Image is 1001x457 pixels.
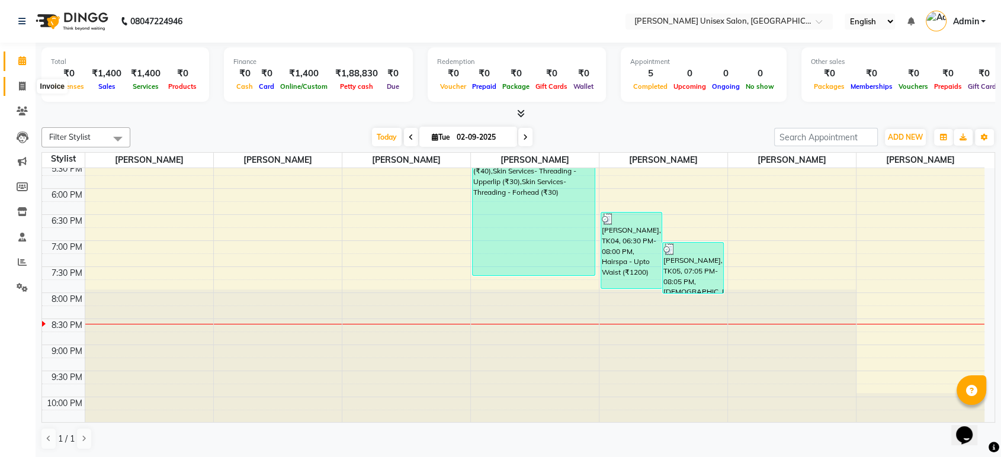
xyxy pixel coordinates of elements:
div: Stylist [42,153,85,165]
span: Prepaids [931,82,965,91]
input: 2025-09-02 [453,128,512,146]
div: 5 [630,67,670,81]
div: [PERSON_NAME], TK05, 07:05 PM-08:05 PM, [DEMOGRAPHIC_DATA] Services - Boy Haircut (₹150) [663,243,723,293]
div: [PERSON_NAME] [PERSON_NAME] client, TK03, 04:45 PM-07:45 PM, Skin Services- Threading - Eyebrows ... [473,122,595,275]
span: [PERSON_NAME] [599,153,727,168]
div: 8:30 PM [49,319,85,332]
span: [PERSON_NAME] [85,153,213,168]
div: ₹0 [165,67,200,81]
span: Online/Custom [277,82,331,91]
span: Services [130,82,162,91]
span: Tue [429,133,453,141]
button: ADD NEW [885,129,926,146]
span: [PERSON_NAME] [214,153,342,168]
span: Prepaid [469,82,499,91]
div: 0 [670,67,709,81]
div: ₹0 [256,67,277,81]
iframe: chat widget [951,410,989,445]
div: ₹0 [499,67,532,81]
span: Upcoming [670,82,709,91]
div: ₹0 [896,67,931,81]
div: ₹0 [570,67,596,81]
div: ₹0 [532,67,570,81]
span: [PERSON_NAME] [728,153,856,168]
span: Packages [811,82,848,91]
div: ₹0 [811,67,848,81]
span: ADD NEW [888,133,923,141]
div: ₹1,400 [126,67,165,81]
span: Due [384,82,402,91]
div: 0 [709,67,743,81]
div: ₹0 [51,67,87,81]
span: 1 / 1 [58,433,75,445]
span: Products [165,82,200,91]
span: Card [256,82,277,91]
div: 7:00 PM [49,241,85,253]
span: No show [743,82,777,91]
div: Finance [233,57,403,67]
span: Vouchers [896,82,931,91]
div: ₹0 [469,67,499,81]
div: 6:30 PM [49,215,85,227]
span: Sales [95,82,118,91]
div: Invoice [37,79,68,94]
div: ₹1,400 [277,67,331,81]
span: [PERSON_NAME] [856,153,985,168]
div: Redemption [437,57,596,67]
span: Cash [233,82,256,91]
div: 10:00 PM [44,397,85,410]
span: Petty cash [337,82,376,91]
div: 9:00 PM [49,345,85,358]
span: Wallet [570,82,596,91]
div: ₹0 [233,67,256,81]
div: ₹1,88,830 [331,67,383,81]
div: 9:30 PM [49,371,85,384]
div: ₹1,400 [87,67,126,81]
div: ₹0 [848,67,896,81]
div: Total [51,57,200,67]
div: ₹0 [437,67,469,81]
input: Search Appointment [774,128,878,146]
img: logo [30,5,111,38]
div: ₹0 [931,67,965,81]
span: [PERSON_NAME] [342,153,470,168]
span: [PERSON_NAME] [471,153,599,168]
div: ₹0 [383,67,403,81]
span: Today [372,128,402,146]
span: Ongoing [709,82,743,91]
span: Filter Stylist [49,132,91,141]
span: Memberships [848,82,896,91]
b: 08047224946 [130,5,182,38]
span: Package [499,82,532,91]
div: 7:30 PM [49,267,85,279]
span: Gift Cards [532,82,570,91]
span: Voucher [437,82,469,91]
div: 6:00 PM [49,189,85,201]
img: Admin [926,11,947,31]
span: Admin [952,15,978,28]
div: Appointment [630,57,777,67]
span: Completed [630,82,670,91]
div: 0 [743,67,777,81]
div: 5:30 PM [49,163,85,175]
div: [PERSON_NAME], TK04, 06:30 PM-08:00 PM, Hairspa - Upto Waist (₹1200) [601,213,662,288]
div: 8:00 PM [49,293,85,305]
